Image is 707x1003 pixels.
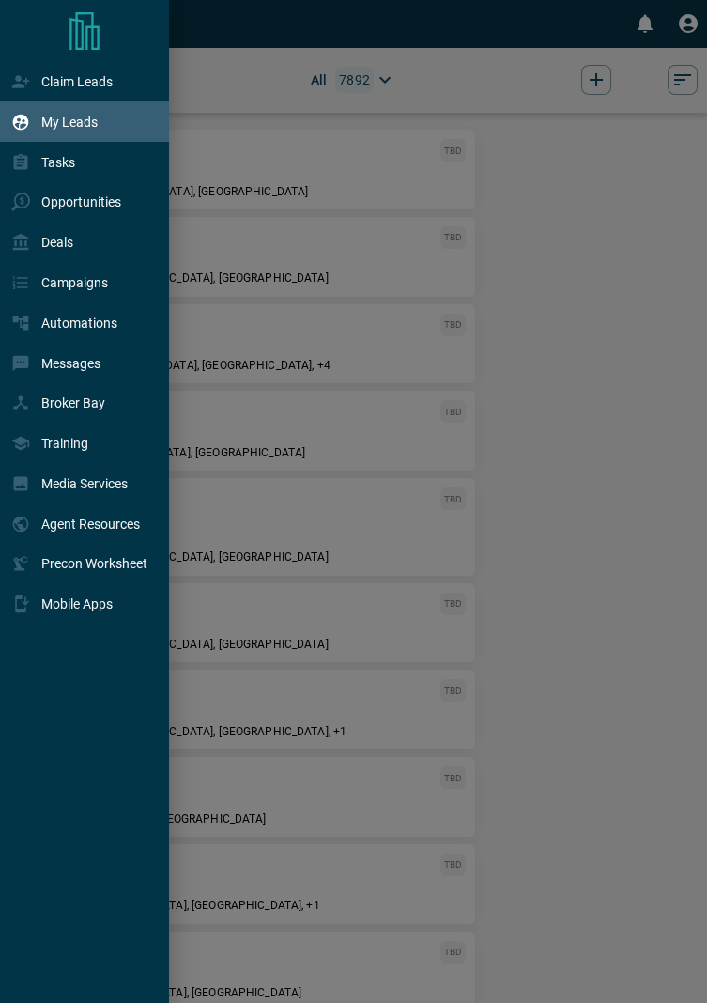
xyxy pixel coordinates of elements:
[66,12,103,50] a: Main Page
[41,436,88,451] p: Training
[41,115,98,130] p: My Leads
[41,275,108,290] p: Campaigns
[41,194,121,209] p: Opportunities
[41,517,140,532] p: Agent Resources
[41,395,105,410] p: Broker Bay
[41,155,75,170] p: Tasks
[41,316,117,331] p: Automations
[41,235,73,250] p: Deals
[41,596,113,611] p: Mobile Apps
[41,356,100,371] p: Messages
[41,476,128,491] p: Media Services
[41,74,113,89] p: Claim Leads
[41,556,147,571] p: Precon Worksheet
